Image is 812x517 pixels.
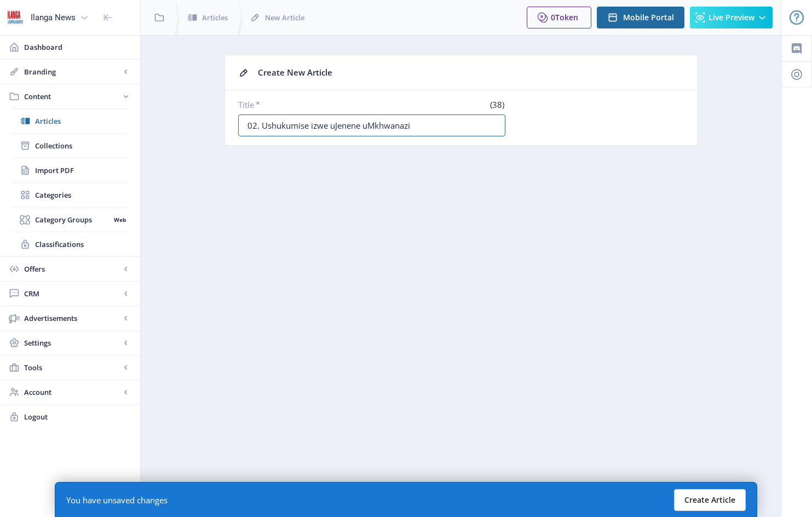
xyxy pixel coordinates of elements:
[35,239,129,250] span: Classifications
[24,411,131,422] span: Logout
[238,99,367,110] label: Title
[24,313,120,324] span: Advertisements
[24,263,120,274] span: Offers
[110,214,129,225] nb-badge: Web
[24,42,131,53] span: Dashboard
[11,232,129,256] a: Classifications
[11,208,129,232] a: Category GroupsWeb
[24,288,120,299] span: CRM
[555,12,578,22] span: Token
[11,183,129,207] a: Categories
[11,158,129,182] a: Import PDF
[35,116,129,127] span: Articles
[258,64,684,81] div: Create New Article
[35,214,110,225] span: Category Groups
[11,109,129,133] a: Articles
[35,189,129,200] span: Categories
[202,12,228,23] span: Articles
[709,13,755,22] span: Live Preview
[66,495,168,505] div: You have unsaved changes
[24,387,120,398] span: Account
[35,165,129,176] span: Import PDF
[24,91,120,102] span: Content
[674,489,746,511] button: Create Article
[597,7,684,28] button: Mobile Portal
[7,9,24,26] img: 6e32966d-d278-493e-af78-9af65f0c2223.png
[24,362,120,373] span: Tools
[35,140,129,151] span: Collections
[238,114,505,136] input: What's the title of your article?
[24,337,120,348] span: Settings
[31,5,76,30] div: Ilanga News
[488,99,505,110] span: (38)
[527,7,591,28] button: 0Token
[623,13,674,22] span: Mobile Portal
[265,12,304,23] span: New Article
[11,134,129,158] a: Collections
[24,66,120,77] span: Branding
[690,7,773,28] button: Live Preview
